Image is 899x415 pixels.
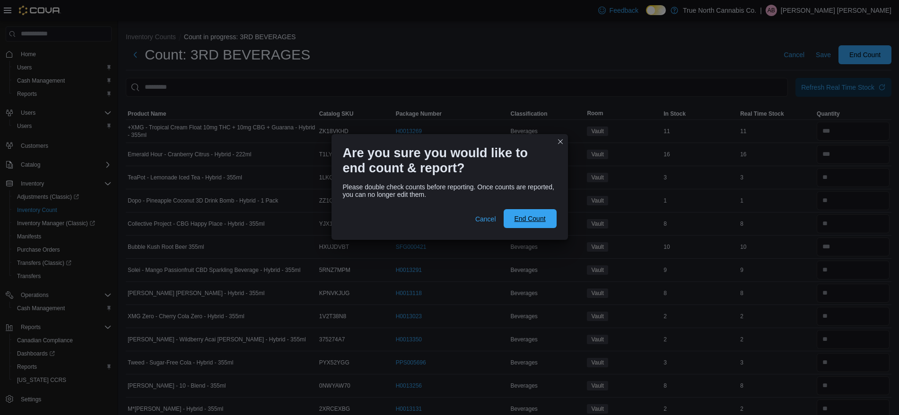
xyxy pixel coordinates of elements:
[343,145,549,176] h1: Are you sure you would like to end count & report?
[475,214,496,224] span: Cancel
[343,183,557,198] div: Please double check counts before reporting. Once counts are reported, you can no longer edit them.
[555,136,566,147] button: Closes this modal window
[504,209,557,228] button: End Count
[471,210,500,229] button: Cancel
[514,214,545,223] span: End Count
